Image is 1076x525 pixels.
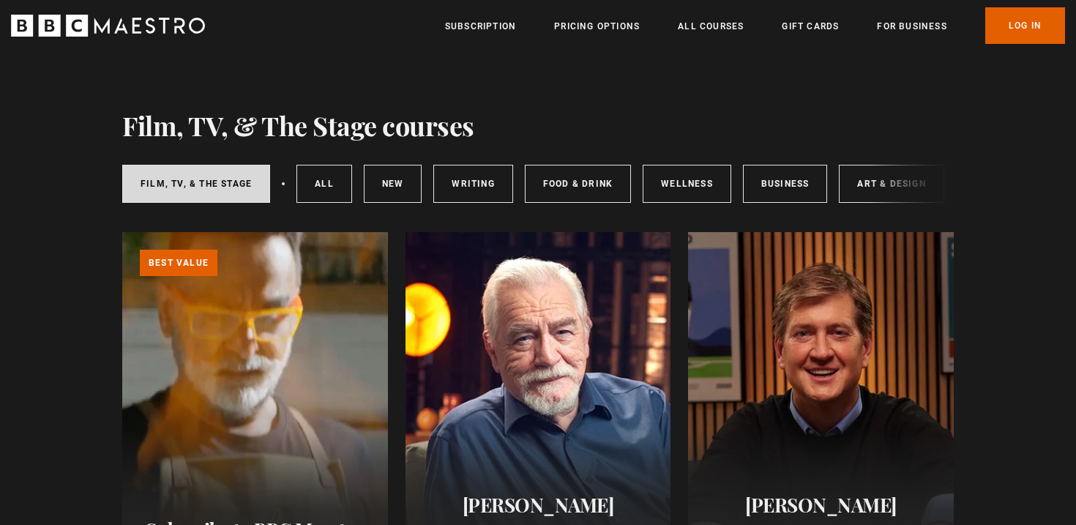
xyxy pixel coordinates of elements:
h1: Film, TV, & The Stage courses [122,110,474,141]
a: Food & Drink [525,165,631,203]
a: Subscription [445,19,516,34]
a: New [364,165,422,203]
h2: [PERSON_NAME] [706,494,936,516]
a: All [296,165,352,203]
a: For business [877,19,946,34]
h2: [PERSON_NAME] [423,494,654,516]
nav: Primary [445,7,1065,44]
p: Best value [140,250,217,276]
a: Log In [985,7,1065,44]
a: Gift Cards [782,19,839,34]
a: Film, TV, & The Stage [122,165,270,203]
a: Art & Design [839,165,944,203]
a: Pricing Options [554,19,640,34]
a: Business [743,165,828,203]
a: Writing [433,165,512,203]
a: All Courses [678,19,744,34]
a: Wellness [643,165,731,203]
svg: BBC Maestro [11,15,205,37]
